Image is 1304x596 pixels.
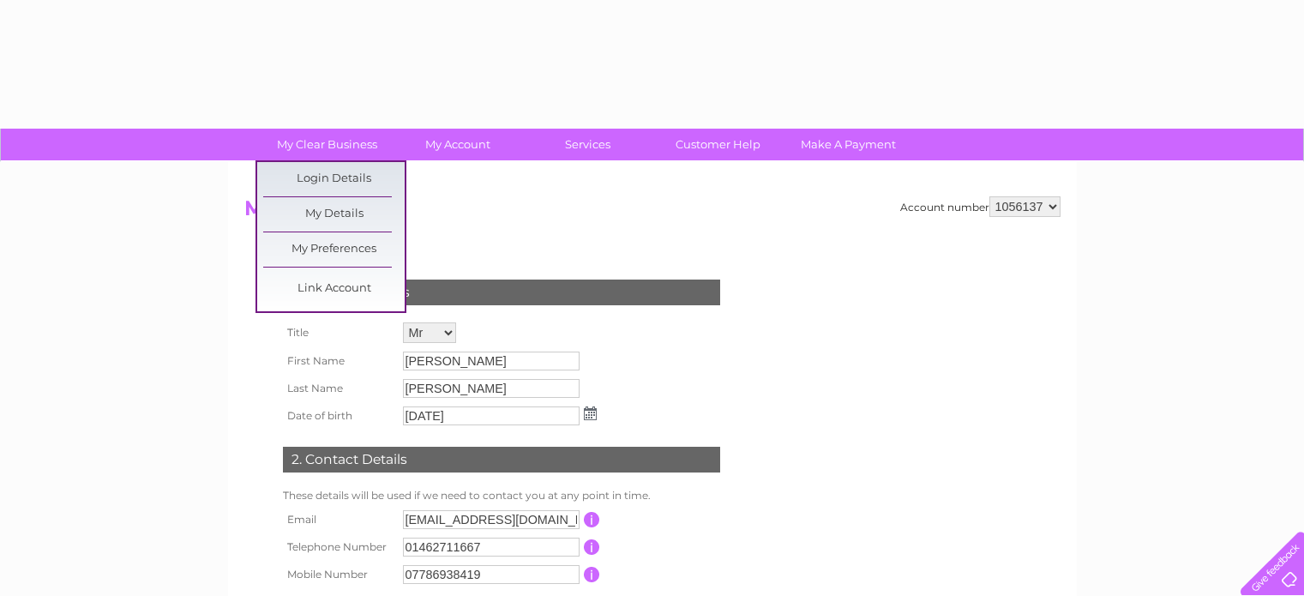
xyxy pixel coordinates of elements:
a: My Account [387,129,528,160]
th: Title [279,318,399,347]
th: Telephone Number [279,533,399,561]
th: Mobile Number [279,561,399,588]
a: Make A Payment [778,129,919,160]
th: Email [279,506,399,533]
img: ... [584,406,597,420]
th: Last Name [279,375,399,402]
td: These details will be used if we need to contact you at any point in time. [279,485,724,506]
div: Account number [900,196,1061,217]
th: First Name [279,347,399,375]
div: 2. Contact Details [283,447,720,473]
div: 1. Personal Details [283,280,720,305]
a: Customer Help [647,129,789,160]
h2: My Details [244,196,1061,229]
a: Link Account [263,272,405,306]
input: Information [584,512,600,527]
a: Login Details [263,162,405,196]
a: My Details [263,197,405,232]
input: Information [584,567,600,582]
input: Information [584,539,600,555]
a: Services [517,129,658,160]
a: My Preferences [263,232,405,267]
a: My Clear Business [256,129,398,160]
th: Date of birth [279,402,399,430]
